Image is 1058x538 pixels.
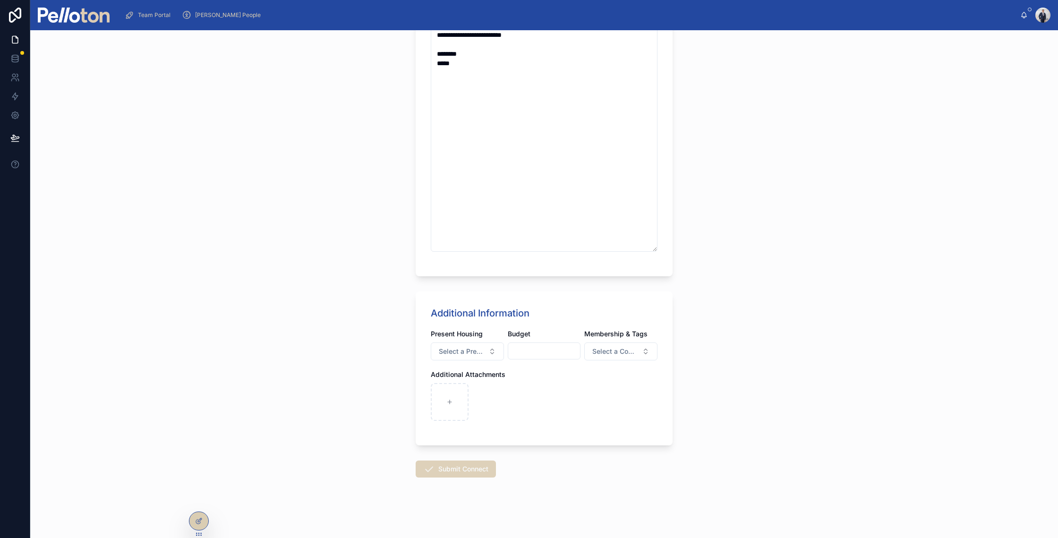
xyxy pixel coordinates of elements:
button: Select Button [431,342,504,360]
span: Select a Present Housing [439,347,485,356]
a: [PERSON_NAME] People [179,7,267,24]
span: Budget [508,330,530,338]
button: Submit Connect [416,461,496,478]
span: [PERSON_NAME] People [195,11,261,19]
h1: Additional Information [431,307,529,320]
a: Team Portal [122,7,177,24]
div: scrollable content [117,5,1020,26]
img: App logo [38,8,110,23]
button: Select Button [584,342,657,360]
span: Team Portal [138,11,171,19]
span: Additional Attachments [431,370,505,378]
span: Present Housing [431,330,483,338]
span: Membership & Tags [584,330,648,338]
span: Select a Contact Tag [592,347,638,356]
